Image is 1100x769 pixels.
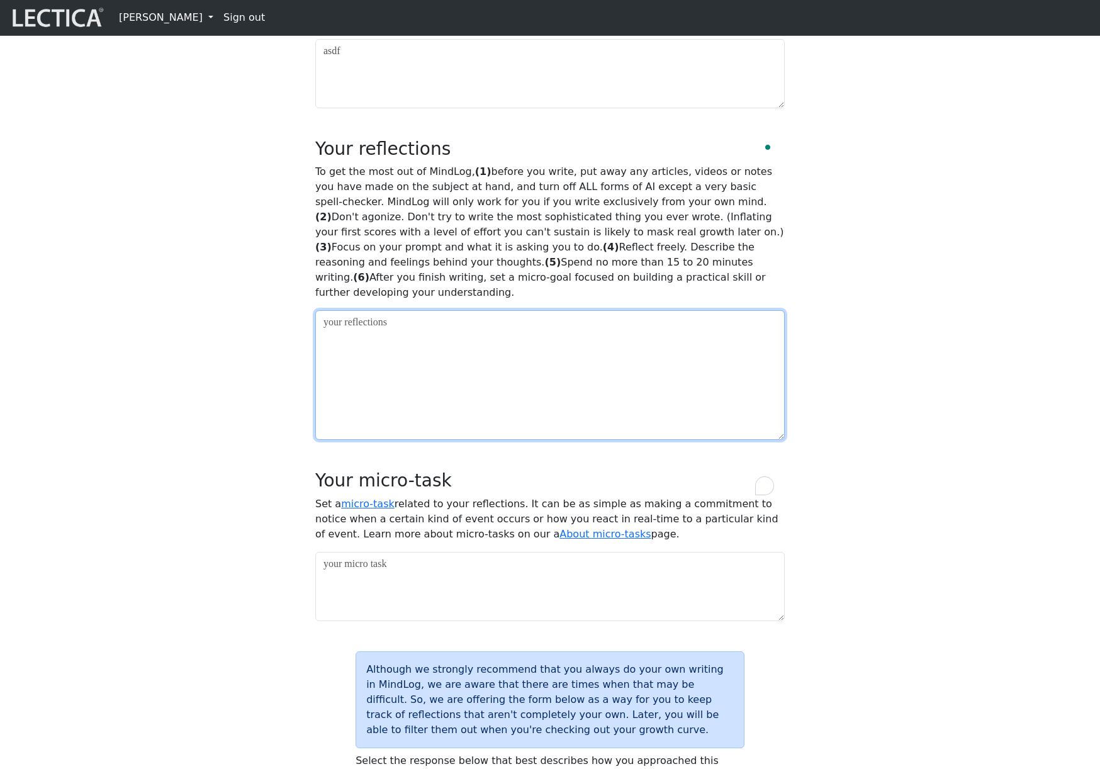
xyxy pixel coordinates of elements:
[315,241,332,253] strong: (3)
[544,256,561,268] strong: (5)
[315,497,785,542] p: Set a related to your reflections. It can be as simple as making a commitment to notice when a ce...
[559,528,651,540] a: About micro-tasks
[9,6,104,30] img: lecticalive
[315,164,785,300] p: To get the most out of MindLog, before you write, put away any articles, videos or notes you have...
[341,498,395,510] a: micro-task
[353,271,369,283] strong: (6)
[356,651,744,748] div: Although we strongly recommend that you always do your own writing in MindLog, we are aware that ...
[315,211,332,223] strong: (2)
[315,310,785,440] textarea: To enrich screen reader interactions, please activate Accessibility in Grammarly extension settings
[315,39,785,108] textarea: To enrich screen reader interactions, please activate Accessibility in Grammarly extension settings
[218,5,270,30] a: Sign out
[603,241,619,253] strong: (4)
[114,5,218,30] a: [PERSON_NAME]
[475,166,491,177] strong: (1)
[315,470,785,491] h3: Your micro-task
[315,138,785,160] h3: Your reflections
